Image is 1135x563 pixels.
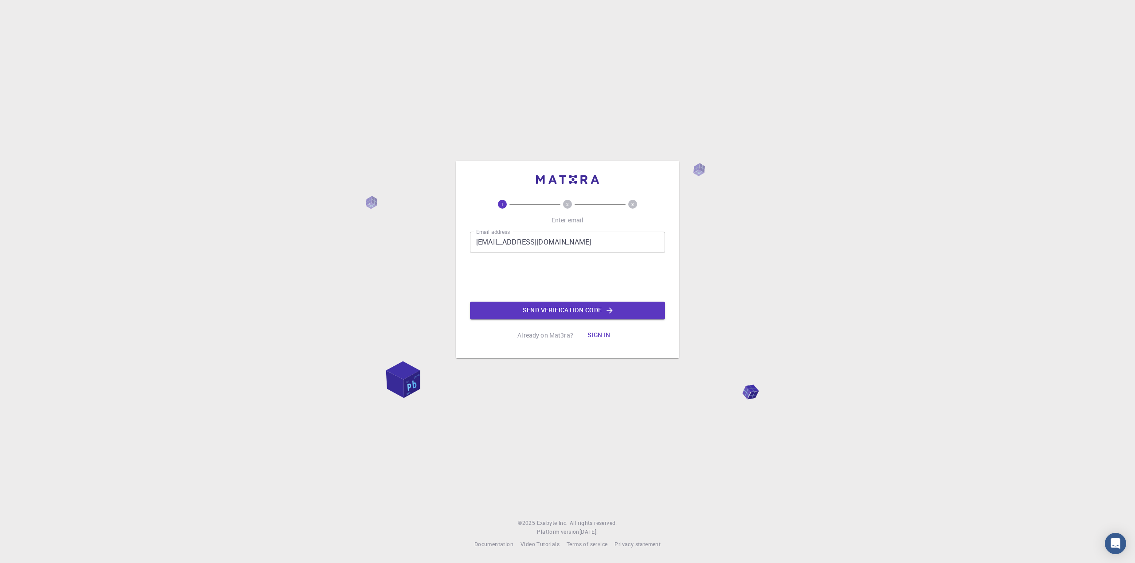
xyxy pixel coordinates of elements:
a: Video Tutorials [521,540,560,549]
a: Terms of service [567,540,607,549]
a: Privacy statement [614,540,661,549]
text: 1 [501,201,504,207]
text: 3 [631,201,634,207]
text: 2 [566,201,569,207]
p: Already on Mat3ra? [517,331,573,340]
span: Exabyte Inc. [537,519,568,526]
button: Sign in [580,326,618,344]
span: All rights reserved. [570,519,617,528]
span: © 2025 [518,519,536,528]
iframe: reCAPTCHA [500,260,635,295]
span: Platform version [537,528,579,536]
label: Email address [476,228,510,236]
a: Documentation [474,540,513,549]
p: Enter email [552,216,584,225]
span: Documentation [474,540,513,547]
span: Terms of service [567,540,607,547]
button: Send verification code [470,302,665,319]
a: [DATE]. [579,528,598,536]
span: [DATE] . [579,528,598,535]
span: Privacy statement [614,540,661,547]
div: Open Intercom Messenger [1105,533,1126,554]
span: Video Tutorials [521,540,560,547]
a: Exabyte Inc. [537,519,568,528]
